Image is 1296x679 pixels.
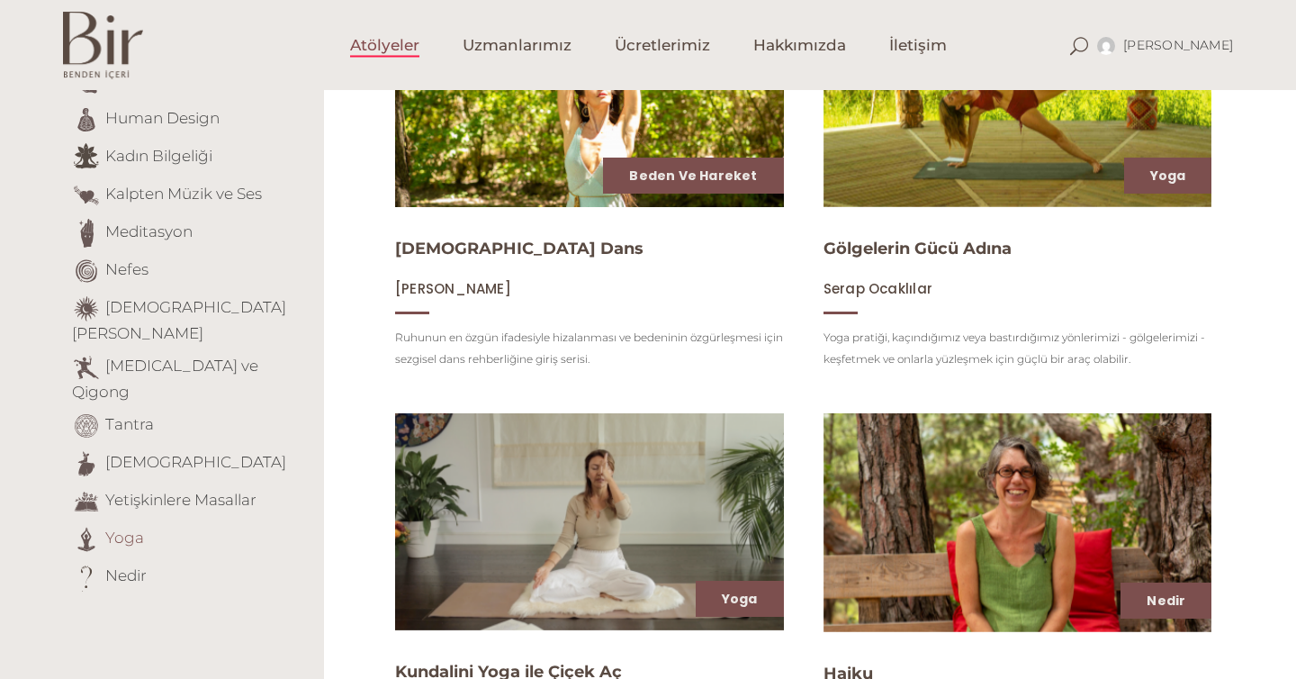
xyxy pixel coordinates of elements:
[105,491,256,509] a: Yetişkinlere Masallar
[823,327,1212,370] p: Yoga pratiği, kaçındığımız veya bastırdığımız yönlerimizi - gölgelerimizi - keşfetmek ve onlarla ...
[1147,592,1185,610] a: Nedir
[395,327,784,370] p: Ruhunun en özgün ifadesiyle hizalanması ve bedeninin özgürleşmesi için sezgisel dans rehberliğine...
[105,109,220,127] a: Human Design
[615,35,710,56] span: Ücretlerimiz
[823,279,932,298] span: Serap Ocaklılar
[105,415,154,433] a: Tantra
[889,35,947,56] span: İletişim
[105,566,147,584] a: Nedir
[350,35,419,56] span: Atölyeler
[105,453,286,471] a: [DEMOGRAPHIC_DATA]
[105,222,193,240] a: Meditasyon
[463,35,571,56] span: Uzmanlarımız
[105,529,144,547] a: Yoga
[105,147,212,165] a: Kadın Bilgeliği
[72,298,286,342] a: [DEMOGRAPHIC_DATA][PERSON_NAME]
[105,185,262,203] a: Kalpten Müzik ve Ses
[823,280,932,297] a: Serap Ocaklılar
[72,357,258,401] a: [MEDICAL_DATA] ve Qigong
[395,279,511,298] span: [PERSON_NAME]
[395,239,643,258] a: [DEMOGRAPHIC_DATA] Dans
[722,590,758,608] a: Yoga
[395,280,511,297] a: [PERSON_NAME]
[629,167,757,185] a: Beden ve Hareket
[823,239,1012,258] a: Gölgelerin Gücü Adına
[1123,37,1233,53] span: [PERSON_NAME]
[1150,167,1186,185] a: Yoga
[105,260,148,278] a: Nefes
[753,35,846,56] span: Hakkımızda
